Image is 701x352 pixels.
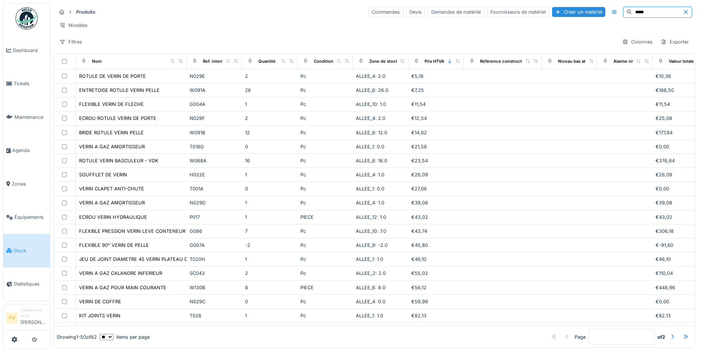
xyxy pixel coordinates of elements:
[369,58,405,65] div: Zone de stockage
[300,242,350,249] div: Pc
[79,185,144,192] div: VERIN CLAPET ANTI-CHUTE
[79,199,145,206] div: VERIN A GAZ AMORTISSEUR
[3,34,50,67] a: Dashboard
[411,171,461,178] div: €26,09
[356,130,387,135] span: ALLEE_6: 12.0
[79,214,147,221] div: ECROU VERIN HYDRAULIQUE
[79,115,156,122] div: ECROU ROTULE VERIN DE PORTE
[203,58,226,65] div: Ref. interne
[190,87,239,94] div: W091A
[669,58,694,65] div: Valeur totale
[190,101,239,108] div: G004A
[190,129,239,136] div: W091B
[411,185,461,192] div: €27,06
[3,234,50,268] a: Stock
[79,242,149,249] div: FLEXIBLE 90° VERIN DE PELLE
[190,242,239,249] div: G007A
[245,171,295,178] div: 1
[3,134,50,168] a: Agenda
[300,171,350,178] div: Pc
[190,171,239,178] div: H022E
[57,333,97,340] div: Showing 1 - 50 of 62
[558,58,598,65] div: Niveau bas atteint ?
[13,47,47,54] span: Dashboard
[79,73,146,80] div: ROTULE DE VERIN DE PORTE
[411,199,461,206] div: €39,08
[411,242,461,249] div: €45,80
[356,186,384,191] span: ALLEE_1: 0.0
[300,185,350,192] div: Pc
[20,307,47,329] li: [PERSON_NAME]
[411,312,461,319] div: €82,13
[245,73,295,80] div: 2
[190,185,239,192] div: T001A
[411,270,461,277] div: €55,02
[411,143,461,150] div: €21,58
[190,73,239,80] div: N029E
[190,298,239,305] div: N029C
[79,228,186,235] div: FLEXIBLE PRESSION VERIN LEVE CONTENEUR
[190,115,239,122] div: N029F
[245,256,295,263] div: 1
[3,167,50,201] a: Zones
[300,101,350,108] div: Pc
[190,284,239,291] div: W130B
[425,58,444,65] div: Prix HTVA
[245,143,295,150] div: 0
[411,101,461,108] div: €11,54
[245,312,295,319] div: 1
[480,58,528,65] div: Référence constructeur
[411,129,461,136] div: €14,82
[619,37,656,47] div: Colonnes
[12,180,47,187] span: Zones
[190,228,239,235] div: G086
[12,147,47,154] span: Agenda
[190,312,239,319] div: T026
[300,298,350,305] div: Pc
[356,115,385,121] span: ALLEE_4: 2.0
[79,298,121,305] div: VERIN DE COFFRE
[245,87,295,94] div: 26
[190,157,239,164] div: W068A
[79,270,162,277] div: VERIN A GAZ CALANDRE INFERIEUR
[552,7,605,17] div: Créer un matériel
[356,73,385,79] span: ALLEE_4: 2.0
[575,333,586,340] div: Page
[245,115,295,122] div: 2
[300,214,350,221] div: PIECE
[6,313,17,324] li: FV
[190,270,239,277] div: SC043
[411,157,461,164] div: €23,54
[14,114,47,121] span: Maintenance
[356,228,386,234] span: ALLEE_10: 7.0
[300,157,350,164] div: Pc
[190,199,239,206] div: N029D
[356,313,383,318] span: ALLEE_1: 1.0
[20,307,47,319] div: Gestionnaire local
[657,37,692,47] div: Exporter
[356,214,386,220] span: ALLEE_12: 1.0
[411,214,461,221] div: €43,02
[356,242,388,248] span: ALLEE_9: -2.0
[300,270,350,277] div: Pc
[73,8,98,15] strong: Produits
[300,228,350,235] div: Pc
[56,20,91,31] div: Modèles
[56,37,85,47] div: Filtres
[245,214,295,221] div: 1
[300,256,350,263] div: Pc
[300,199,350,206] div: Pc
[245,185,295,192] div: 0
[245,199,295,206] div: 1
[368,7,403,17] div: Commandes
[245,298,295,305] div: 0
[3,67,50,101] a: Tickets
[245,129,295,136] div: 12
[3,201,50,234] a: Équipements
[406,7,425,17] div: Devis
[356,285,385,290] span: ALLEE_6: 8.0
[190,143,239,150] div: T018G
[356,144,384,149] span: ALLEE_1: 0.0
[300,143,350,150] div: Pc
[657,333,665,340] strong: of 2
